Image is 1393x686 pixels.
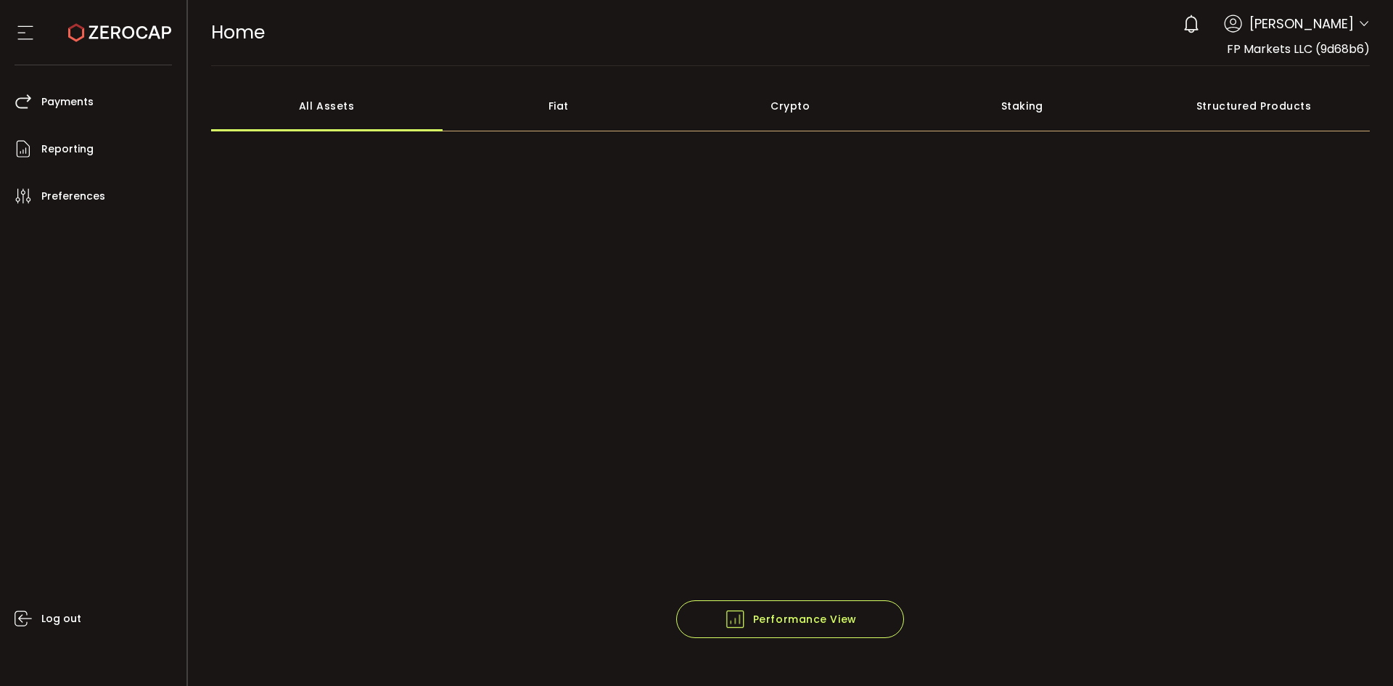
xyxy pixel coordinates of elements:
span: Payments [41,91,94,113]
span: FP Markets LLC (9d68b6) [1227,41,1370,57]
div: All Assets [211,81,443,131]
span: Reporting [41,139,94,160]
span: Home [211,20,265,45]
span: Preferences [41,186,105,207]
span: Log out [41,608,81,629]
div: Fiat [443,81,675,131]
button: Performance View [676,600,904,638]
div: Structured Products [1138,81,1371,131]
div: Staking [906,81,1138,131]
span: Performance View [724,608,857,630]
div: Crypto [675,81,907,131]
span: [PERSON_NAME] [1249,14,1354,33]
